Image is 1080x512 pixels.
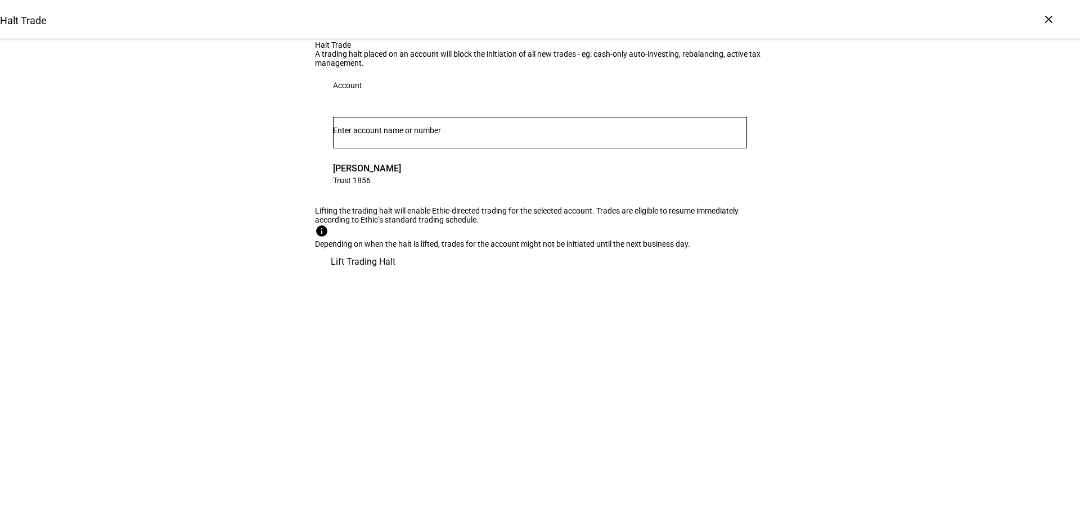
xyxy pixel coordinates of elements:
div: Depending on when the halt is lifted, trades for the account might not be initiated until the nex... [315,239,765,248]
button: Lift Trading Halt [315,248,411,275]
div: Lifting the trading halt will enable Ethic-directed trading for the selected account. Trades are ... [315,206,765,224]
span: Trust 1856 [333,175,401,185]
div: Halt Trade [315,40,765,49]
mat-icon: info [315,224,337,238]
div: A trading halt placed on an account will block the initiation of all new trades - eg: cash-only a... [315,49,765,67]
span: Lift Trading Halt [331,248,395,275]
input: Number [333,126,747,135]
div: × [1039,10,1057,28]
span: [PERSON_NAME] [333,162,401,175]
div: Account [333,81,362,90]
